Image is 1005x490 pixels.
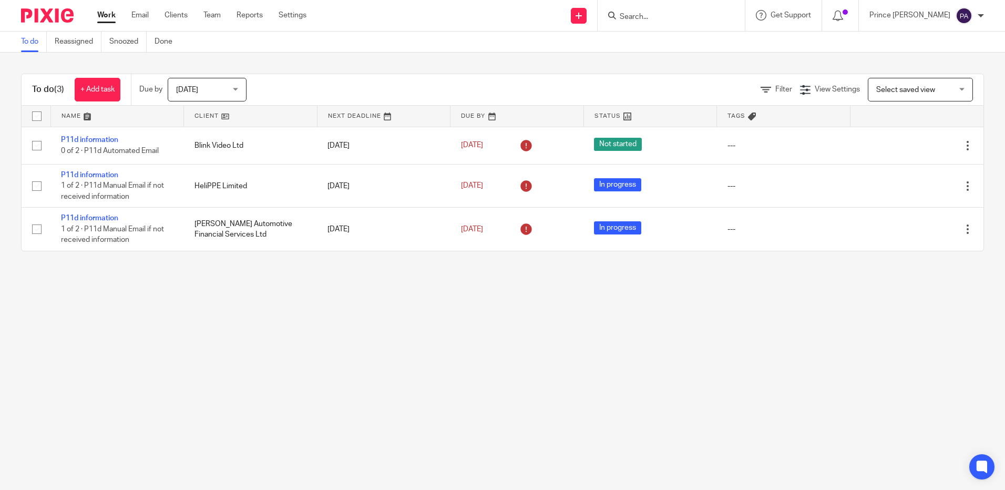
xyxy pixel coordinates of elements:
div: --- [727,181,840,191]
span: [DATE] [461,182,483,189]
input: Search [619,13,713,22]
a: P11d information [61,215,118,222]
span: In progress [594,178,641,191]
span: 1 of 2 · P11d Manual Email if not received information [61,182,164,201]
a: + Add task [75,78,120,101]
a: Reports [237,10,263,21]
span: [DATE] [461,142,483,149]
span: Tags [727,113,745,119]
span: (3) [54,85,64,94]
a: Team [203,10,221,21]
img: svg%3E [956,7,972,24]
td: [DATE] [317,127,450,164]
span: Get Support [771,12,811,19]
a: To do [21,32,47,52]
td: HeliPPE Limited [184,164,317,207]
a: Done [155,32,180,52]
td: [PERSON_NAME] Automotive Financial Services Ltd [184,208,317,251]
span: Filter [775,86,792,93]
td: [DATE] [317,164,450,207]
span: [DATE] [176,86,198,94]
div: --- [727,140,840,151]
a: Reassigned [55,32,101,52]
span: In progress [594,221,641,234]
td: [DATE] [317,208,450,251]
span: 1 of 2 · P11d Manual Email if not received information [61,226,164,244]
a: P11d information [61,171,118,179]
p: Due by [139,84,162,95]
img: Pixie [21,8,74,23]
span: 0 of 2 · P11d Automated Email [61,147,159,155]
span: [DATE] [461,226,483,233]
a: Snoozed [109,32,147,52]
a: Work [97,10,116,21]
h1: To do [32,84,64,95]
a: Settings [279,10,306,21]
td: Blink Video Ltd [184,127,317,164]
a: Clients [165,10,188,21]
div: --- [727,224,840,234]
span: View Settings [815,86,860,93]
a: P11d information [61,136,118,144]
p: Prince [PERSON_NAME] [869,10,950,21]
span: Not started [594,138,642,151]
a: Email [131,10,149,21]
span: Select saved view [876,86,935,94]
